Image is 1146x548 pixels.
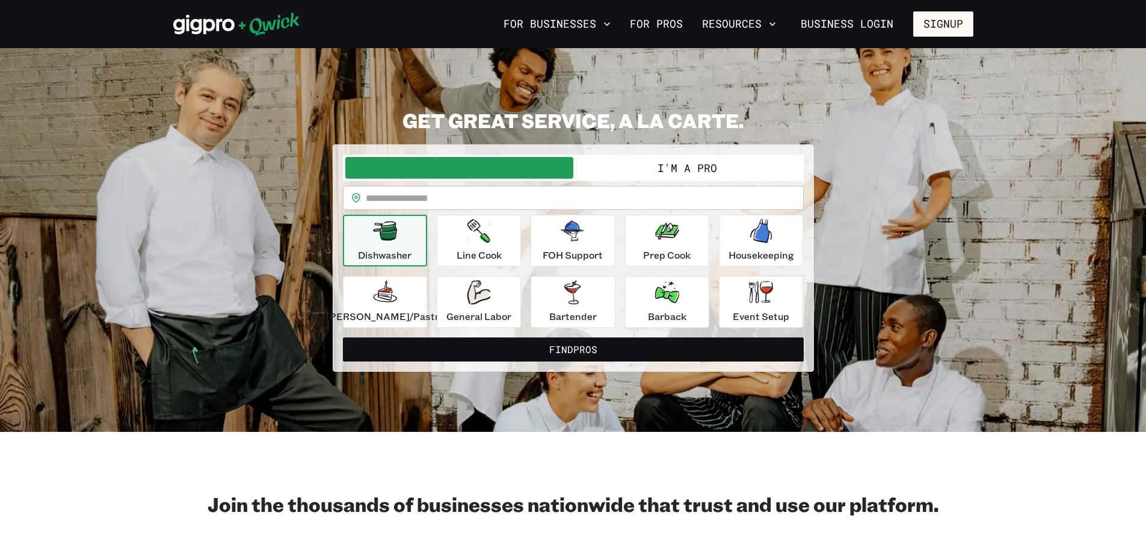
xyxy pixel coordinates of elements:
[625,215,709,266] button: Prep Cook
[729,248,794,262] p: Housekeeping
[625,276,709,328] button: Barback
[697,14,781,34] button: Resources
[437,215,521,266] button: Line Cook
[733,309,789,324] p: Event Setup
[499,14,615,34] button: For Businesses
[573,157,801,179] button: I'm a Pro
[345,157,573,179] button: I'm a Business
[437,276,521,328] button: General Labor
[173,492,973,516] h2: Join the thousands of businesses nationwide that trust and use our platform.
[333,108,814,132] h2: GET GREAT SERVICE, A LA CARTE.
[625,14,688,34] a: For Pros
[326,309,444,324] p: [PERSON_NAME]/Pastry
[719,215,803,266] button: Housekeeping
[531,215,615,266] button: FOH Support
[358,248,411,262] p: Dishwasher
[531,276,615,328] button: Bartender
[446,309,511,324] p: General Labor
[648,309,686,324] p: Barback
[643,248,691,262] p: Prep Cook
[543,248,603,262] p: FOH Support
[343,337,804,362] button: FindPros
[913,11,973,37] button: Signup
[343,215,427,266] button: Dishwasher
[343,276,427,328] button: [PERSON_NAME]/Pastry
[549,309,597,324] p: Bartender
[457,248,502,262] p: Line Cook
[790,11,904,37] a: Business Login
[719,276,803,328] button: Event Setup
